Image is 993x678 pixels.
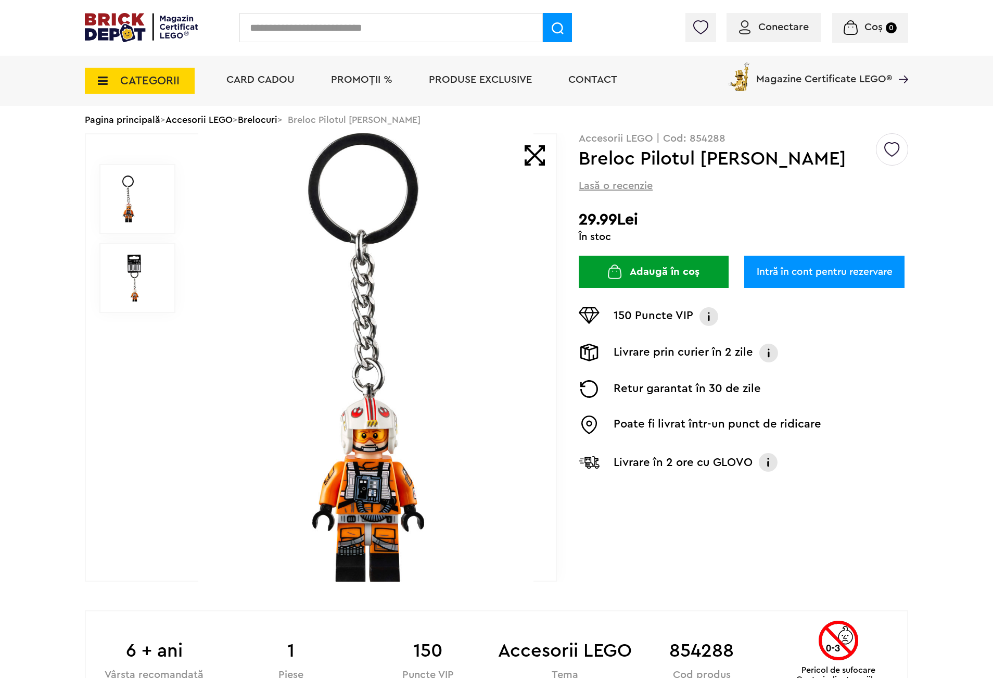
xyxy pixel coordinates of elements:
[166,115,233,124] a: Accesorii LEGO
[614,416,821,434] p: Poate fi livrat într-un punct de ridicare
[614,380,761,398] p: Retur garantat în 30 de zile
[579,133,908,144] p: Accesorii LEGO | Cod: 854288
[614,344,753,362] p: Livrare prin curier în 2 zile
[579,149,874,168] h1: Breloc Pilotul [PERSON_NAME]
[698,307,719,326] img: Info VIP
[579,380,600,398] img: Returnare
[429,74,532,85] a: Produse exclusive
[758,22,809,32] span: Conectare
[864,22,883,32] span: Coș
[111,175,146,222] img: Breloc Pilotul Luke Skywalker
[579,179,653,193] span: Lasă o recenzie
[633,637,770,665] b: 854288
[756,60,892,84] span: Magazine Certificate LEGO®
[579,456,600,469] img: Livrare Glovo
[614,307,693,326] p: 150 Puncte VIP
[892,60,908,71] a: Magazine Certificate LEGO®
[86,637,223,665] b: 6 + ani
[886,22,897,33] small: 0
[226,74,295,85] a: Card Cadou
[198,133,533,582] img: Breloc Pilotul Luke Skywalker
[497,637,633,665] b: Accesorii LEGO
[579,416,600,434] img: Easybox
[739,22,809,32] a: Conectare
[579,307,600,324] img: Puncte VIP
[568,74,617,85] a: Contact
[120,75,180,86] span: CATEGORII
[331,74,392,85] a: PROMOȚII %
[238,115,277,124] a: Brelocuri
[579,232,908,242] div: În stoc
[85,106,908,133] div: > > > Breloc Pilotul [PERSON_NAME]
[85,115,160,124] a: Pagina principală
[579,256,729,288] button: Adaugă în coș
[360,637,497,665] b: 150
[758,452,779,473] img: Info livrare cu GLOVO
[614,454,753,471] p: Livrare în 2 ore cu GLOVO
[223,637,360,665] b: 1
[744,256,905,288] a: Intră în cont pentru rezervare
[579,210,908,229] h2: 29.99Lei
[758,344,779,362] img: Info livrare prin curier
[111,255,158,302] img: Breloc Pilotul Luke Skywalker
[579,344,600,361] img: Livrare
